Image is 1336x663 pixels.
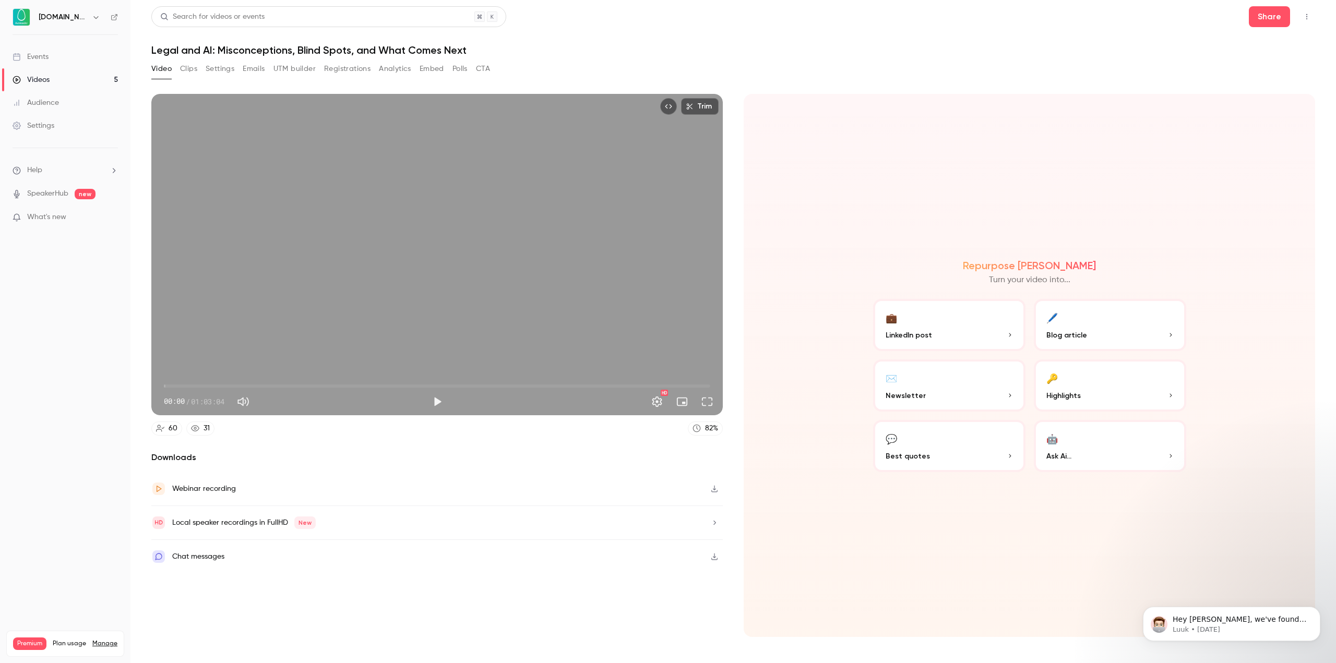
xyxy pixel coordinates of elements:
button: UTM builder [273,61,316,77]
button: Play [427,391,448,412]
div: 00:00 [164,396,224,407]
div: Audience [13,98,59,108]
span: Plan usage [53,640,86,648]
a: 60 [151,421,182,436]
button: Registrations [324,61,371,77]
h6: [DOMAIN_NAME] [39,12,88,22]
a: SpeakerHub [27,188,68,199]
button: 🤖Ask Ai... [1034,420,1186,472]
div: Webinar recording [172,483,236,495]
button: Settings [647,391,667,412]
button: 💬Best quotes [873,420,1025,472]
button: Embed [420,61,444,77]
span: What's new [27,212,66,223]
div: Local speaker recordings in FullHD [172,516,316,529]
div: 🖊️ [1046,309,1058,326]
button: Polls [452,61,468,77]
div: Settings [13,120,54,131]
div: Videos [13,75,50,85]
div: 31 [204,423,210,434]
button: Analytics [379,61,411,77]
div: Events [13,52,49,62]
button: Settings [206,61,234,77]
button: Full screen [697,391,718,412]
iframe: Intercom notifications message [1127,585,1336,658]
button: Embed video [660,98,677,115]
span: 5 [102,652,105,658]
div: Search for videos or events [160,11,265,22]
span: Premium [13,637,46,650]
button: 🖊️Blog article [1034,299,1186,351]
span: / [186,396,190,407]
div: 💼 [886,309,897,326]
button: 🔑Highlights [1034,359,1186,412]
button: Turn on miniplayer [672,391,693,412]
div: HD [661,390,668,396]
div: 🔑 [1046,370,1058,386]
div: 60 [169,423,177,434]
h2: Repurpose [PERSON_NAME] [963,259,1096,272]
span: Blog article [1046,330,1087,341]
span: New [294,516,316,529]
img: Avokaado.io [13,9,30,26]
div: Chat messages [172,550,224,563]
div: ✉️ [886,370,897,386]
p: Turn your video into... [989,274,1070,286]
span: Ask Ai... [1046,451,1071,462]
span: Best quotes [886,451,930,462]
a: 31 [186,421,214,436]
li: help-dropdown-opener [13,165,118,176]
button: Trim [681,98,719,115]
button: Video [151,61,172,77]
span: 01:03:04 [191,396,224,407]
p: Videos [13,650,33,659]
button: Top Bar Actions [1298,8,1315,25]
div: 🤖 [1046,430,1058,447]
h2: Downloads [151,451,723,464]
div: 💬 [886,430,897,447]
button: ✉️Newsletter [873,359,1025,412]
button: 💼LinkedIn post [873,299,1025,351]
span: LinkedIn post [886,330,932,341]
span: Highlights [1046,390,1081,401]
button: CTA [476,61,490,77]
button: Clips [180,61,197,77]
p: / 90 [102,650,117,659]
button: Mute [233,391,254,412]
span: new [75,189,96,199]
button: Emails [243,61,265,77]
button: Share [1249,6,1290,27]
span: Help [27,165,42,176]
h1: Legal and AI: Misconceptions, Blind Spots, and What Comes Next [151,44,1315,56]
a: Manage [92,640,117,648]
span: Newsletter [886,390,926,401]
a: 82% [688,421,723,436]
div: 82 % [705,423,718,434]
span: 00:00 [164,396,185,407]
